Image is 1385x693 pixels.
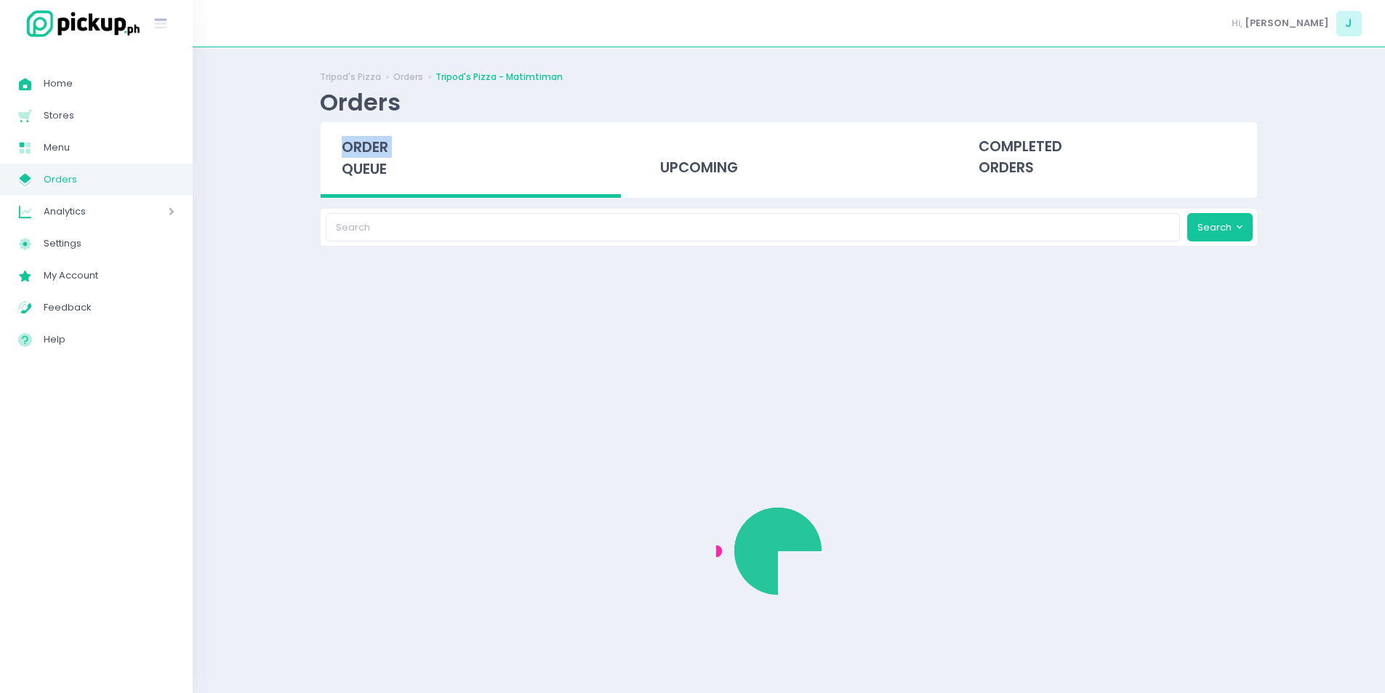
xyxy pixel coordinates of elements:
[44,266,174,285] span: My Account
[435,71,563,84] a: Tripod's Pizza - Matimtiman
[18,8,142,39] img: logo
[957,122,1257,193] div: completed orders
[44,202,127,221] span: Analytics
[320,88,401,116] div: Orders
[326,213,1181,241] input: Search
[1232,16,1243,31] span: Hi,
[44,234,174,253] span: Settings
[44,106,174,125] span: Stores
[639,122,939,193] div: upcoming
[342,137,388,179] span: order queue
[44,298,174,317] span: Feedback
[1245,16,1329,31] span: [PERSON_NAME]
[44,138,174,157] span: Menu
[1336,11,1362,36] span: J
[320,71,381,84] a: Tripod's Pizza
[1187,213,1253,241] button: Search
[44,74,174,93] span: Home
[44,170,174,189] span: Orders
[44,330,174,349] span: Help
[393,71,423,84] a: Orders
